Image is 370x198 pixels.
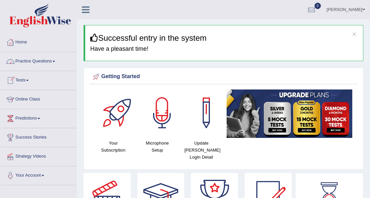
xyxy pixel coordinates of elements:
a: Tests [0,71,77,88]
button: × [352,30,356,37]
span: 0 [315,3,321,9]
h4: Microphone Setup [139,140,176,154]
a: Home [0,33,77,50]
h4: Your Subscription [95,140,132,154]
a: Practice Questions [0,52,77,69]
a: Online Class [0,90,77,107]
h4: Update [PERSON_NAME] Login Detail [183,140,220,161]
div: Getting Started [91,72,356,82]
a: Strategy Videos [0,147,77,164]
a: Your Account [0,166,77,183]
h4: Have a pleasant time! [90,46,358,52]
a: Predictions [0,109,77,126]
img: small5.jpg [227,89,352,138]
a: Success Stories [0,128,77,145]
h3: Successful entry in the system [90,34,358,42]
